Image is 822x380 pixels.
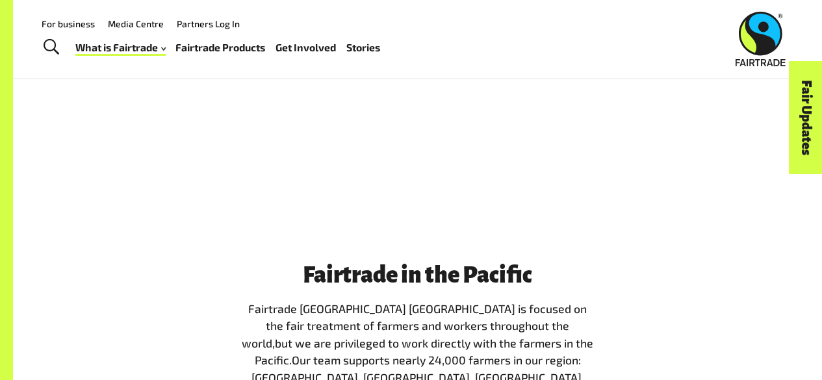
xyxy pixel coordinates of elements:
a: Get Involved [276,38,336,57]
span: , [272,335,275,349]
a: For business [42,18,95,29]
a: Partners Log In [177,18,240,29]
a: Toggle Search [35,31,67,64]
a: Stories [346,38,380,57]
h3: Fairtrade in the Pacific [240,262,595,287]
a: Fairtrade Products [175,38,265,57]
img: Fairtrade Australia New Zealand logo [736,12,786,66]
span: but we are privileged to work directly with the farmers in the Pacific. [255,335,594,366]
a: What is Fairtrade [75,38,166,57]
span: Fairtrade [GEOGRAPHIC_DATA] [GEOGRAPHIC_DATA] is focused on the fair treatment of farmers and wor... [242,301,587,349]
a: Media Centre [108,18,164,29]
